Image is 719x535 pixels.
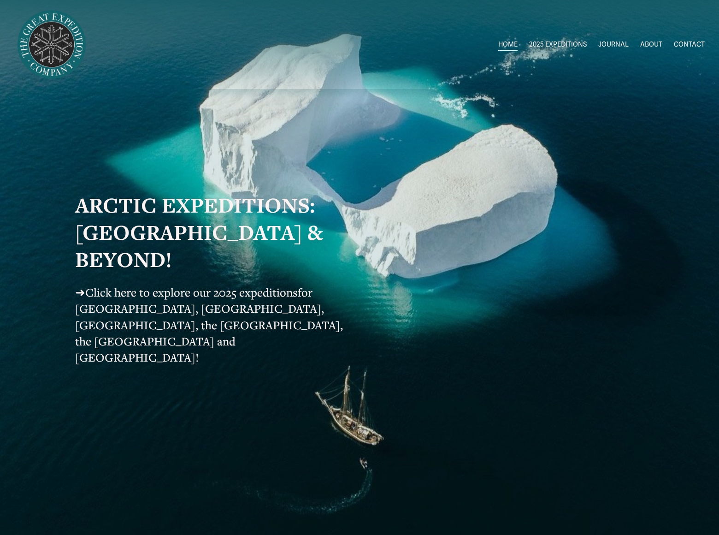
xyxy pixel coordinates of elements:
[14,7,89,82] img: Arctic Expeditions
[85,285,298,300] a: Click here to explore our 2025 expeditions
[598,38,629,51] a: JOURNAL
[674,38,705,51] a: CONTACT
[75,285,85,300] span: ➜
[75,285,346,365] span: for [GEOGRAPHIC_DATA], [GEOGRAPHIC_DATA], [GEOGRAPHIC_DATA], the [GEOGRAPHIC_DATA], the [GEOGRAPH...
[75,191,328,273] strong: ARCTIC EXPEDITIONS: [GEOGRAPHIC_DATA] & BEYOND!
[640,38,662,51] a: ABOUT
[529,39,587,51] span: 2025 EXPEDITIONS
[529,38,587,51] a: folder dropdown
[498,38,518,51] a: HOME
